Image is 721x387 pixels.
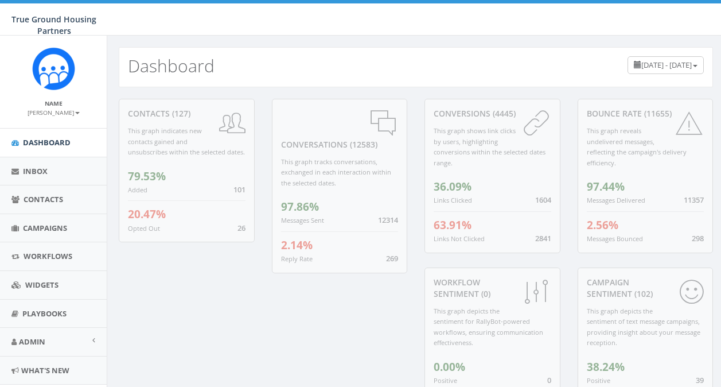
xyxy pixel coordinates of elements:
[641,60,692,70] span: [DATE] - [DATE]
[434,196,472,204] small: Links Clicked
[587,108,704,119] div: Bounce Rate
[19,336,45,347] span: Admin
[696,375,704,385] span: 39
[587,234,643,243] small: Messages Bounced
[28,107,80,117] a: [PERSON_NAME]
[23,223,67,233] span: Campaigns
[237,223,245,233] span: 26
[434,108,551,119] div: conversions
[434,179,471,194] span: 36.09%
[45,99,63,107] small: Name
[21,365,69,376] span: What's New
[434,376,457,385] small: Positive
[632,288,653,299] span: (102)
[378,215,398,225] span: 12314
[128,169,166,184] span: 79.53%
[684,195,704,205] span: 11357
[692,233,704,243] span: 298
[128,224,160,233] small: Opted Out
[434,307,543,347] small: This graph depicts the sentiment for RallyBot-powered workflows, ensuring communication effective...
[434,126,545,167] small: This graph shows link clicks by users, highlighting conversions within the selected dates range.
[11,14,96,36] span: True Ground Housing Partners
[24,194,63,204] span: Contacts
[587,277,704,300] div: Campaign Sentiment
[22,308,67,319] span: Playbooks
[479,288,490,299] span: (0)
[128,185,147,194] small: Added
[170,108,190,119] span: (127)
[128,207,166,222] span: 20.47%
[434,359,465,374] span: 0.00%
[32,47,75,90] img: Rally_Corp_Logo_1.png
[490,108,516,119] span: (4445)
[23,166,48,176] span: Inbox
[281,108,399,150] div: conversations
[642,108,672,119] span: (11655)
[587,307,700,347] small: This graph depicts the sentiment of text message campaigns, providing insight about your message ...
[587,376,610,385] small: Positive
[28,109,80,117] small: [PERSON_NAME]
[348,139,377,150] span: (12583)
[128,56,215,75] h2: Dashboard
[281,238,313,253] span: 2.14%
[434,277,551,300] div: Workflow Sentiment
[24,251,72,261] span: Workflows
[386,253,398,264] span: 269
[535,195,551,205] span: 1604
[587,359,625,374] span: 38.24%
[233,184,245,195] span: 101
[281,157,391,187] small: This graph tracks conversations, exchanged in each interaction within the selected dates.
[535,233,551,243] span: 2841
[587,218,618,233] span: 2.56%
[587,179,625,194] span: 97.44%
[25,280,59,290] span: Widgets
[281,199,319,214] span: 97.86%
[128,126,245,156] small: This graph indicates new contacts gained and unsubscribes within the selected dates.
[547,375,551,385] span: 0
[587,196,645,204] small: Messages Delivered
[128,108,245,119] div: contacts
[281,254,313,263] small: Reply Rate
[587,126,687,167] small: This graph reveals undelivered messages, reflecting the campaign's delivery efficiency.
[281,216,324,225] small: Messages Sent
[23,137,71,148] span: Dashboard
[434,234,485,243] small: Links Not Clicked
[434,218,471,233] span: 63.91%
